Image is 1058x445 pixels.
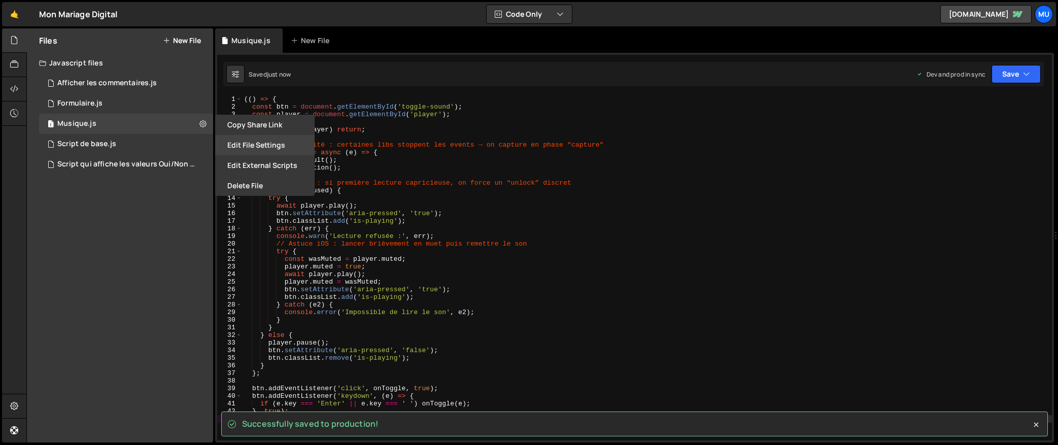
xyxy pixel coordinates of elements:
[231,36,270,46] div: Musique.js
[39,93,213,114] div: 16521/44889.js
[217,400,242,407] div: 41
[217,255,242,263] div: 22
[39,154,217,175] div: 16521/44891.js
[39,35,57,46] h2: Files
[217,202,242,210] div: 15
[2,2,27,26] a: 🤙
[217,95,242,103] div: 1
[217,347,242,354] div: 34
[217,248,242,255] div: 21
[217,385,242,392] div: 39
[217,210,242,217] div: 16
[57,160,197,169] div: Script qui affiche les valeurs Oui/Non des Présences.js
[39,114,213,134] div: 16521/45077.js
[217,301,242,309] div: 28
[217,331,242,339] div: 32
[1035,5,1053,23] a: Mu
[217,392,242,400] div: 40
[215,155,315,176] button: Edit External Scripts
[249,70,291,79] div: Saved
[217,270,242,278] div: 24
[217,286,242,293] div: 26
[217,377,242,385] div: 38
[215,115,315,135] button: Copy share link
[217,423,242,430] div: 44
[48,121,54,129] span: 1
[217,407,242,415] div: 42
[217,309,242,316] div: 29
[217,232,242,240] div: 19
[217,103,242,111] div: 2
[217,194,242,202] div: 14
[39,134,213,154] div: 16521/44838.js
[217,293,242,301] div: 27
[940,5,1032,23] a: [DOMAIN_NAME]
[217,278,242,286] div: 25
[39,8,117,20] div: Mon Mariage Digital
[487,5,572,23] button: Code Only
[215,135,315,155] button: Edit File Settings
[217,240,242,248] div: 20
[267,70,291,79] div: just now
[217,354,242,362] div: 35
[57,99,103,108] div: Formulaire.js
[39,73,213,93] div: 16521/44893.js
[217,225,242,232] div: 18
[217,362,242,369] div: 36
[57,79,157,88] div: Afficher les commentaires.js
[217,217,242,225] div: 17
[57,140,116,149] div: Script de base.js
[215,176,315,196] button: Delete File
[217,339,242,347] div: 33
[992,65,1041,83] button: Save
[217,263,242,270] div: 23
[916,70,985,79] div: Dev and prod in sync
[242,418,379,429] span: Successfully saved to production!
[163,37,201,45] button: New File
[27,53,213,73] div: Javascript files
[57,119,96,128] div: Musique.js
[217,316,242,324] div: 30
[217,324,242,331] div: 31
[217,415,242,423] div: 43
[217,369,242,377] div: 37
[291,36,333,46] div: New File
[217,111,242,118] div: 3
